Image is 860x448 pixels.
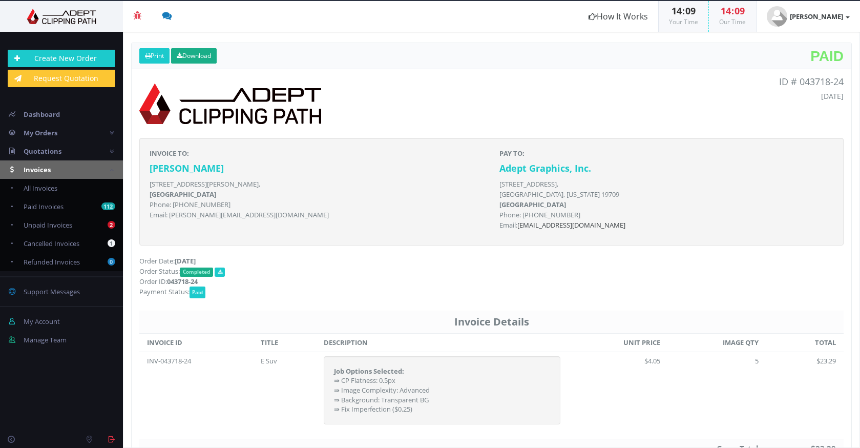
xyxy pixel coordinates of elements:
[721,5,731,17] span: 14
[757,1,860,32] a: [PERSON_NAME]
[790,12,843,21] strong: [PERSON_NAME]
[171,48,217,64] a: Download
[8,70,115,87] a: Request Quotation
[24,184,57,193] span: All Invoices
[24,128,57,137] span: My Orders
[150,179,484,220] p: [STREET_ADDRESS][PERSON_NAME], Phone: [PHONE_NUMBER] Email: [PERSON_NAME][EMAIL_ADDRESS][DOMAIN_N...
[668,352,766,439] td: 5
[150,162,224,174] strong: [PERSON_NAME]
[253,334,316,352] th: TITLE
[180,268,213,277] span: Completed
[8,9,115,24] img: Adept Graphics
[766,334,844,352] th: TOTAL
[517,220,625,230] a: [EMAIL_ADDRESS][DOMAIN_NAME]
[24,220,72,230] span: Unpaid Invoices
[499,77,844,87] p: ID # 043718-24
[24,202,64,211] span: Paid Invoices
[24,287,80,296] span: Support Messages
[324,356,560,424] div: ⇛ CP Flatness: 0.5px ⇛ Image Complexity: Advanced ⇛ Background: Transparent BG ⇛ Fix Imperfection...
[499,92,844,100] h5: [DATE]
[568,352,668,439] td: $4.05
[139,77,321,130] img: logo-print.png
[190,287,205,298] span: Paid
[499,200,566,209] b: [GEOGRAPHIC_DATA]
[668,334,766,352] th: IMAGE QTY
[810,48,844,64] span: Paid
[139,48,170,64] a: Print
[578,1,658,32] a: How It Works
[669,17,698,26] small: Your Time
[101,202,115,210] b: 112
[499,162,591,174] strong: Adept Graphics, Inc.
[24,165,51,174] span: Invoices
[24,147,61,156] span: Quotations
[685,5,696,17] span: 09
[767,6,787,27] img: user_default.jpg
[24,110,60,119] span: Dashboard
[24,239,79,248] span: Cancelled Invoices
[334,366,404,376] strong: Job Options Selected:
[261,356,308,366] div: E Suv
[672,5,682,17] span: 14
[24,335,67,344] span: Manage Team
[108,258,115,266] b: 0
[8,50,115,67] a: Create New Order
[682,5,685,17] span: :
[24,257,80,267] span: Refunded Invoices
[150,149,189,158] strong: INVOICE TO:
[139,334,253,352] th: INVOICE ID
[24,317,60,326] span: My Account
[568,334,668,352] th: UNIT PRICE
[167,277,198,286] strong: 043718-24
[731,5,735,17] span: :
[150,190,216,199] b: [GEOGRAPHIC_DATA]
[139,352,253,439] td: INV-043718-24
[139,311,844,334] th: Invoice Details
[316,334,568,352] th: DESCRIPTION
[499,179,834,230] p: [STREET_ADDRESS], [GEOGRAPHIC_DATA], [US_STATE] 19709 Phone: [PHONE_NUMBER] Email:
[139,256,844,297] p: Order Date: Order Status: Order ID: Payment Status:
[766,352,844,439] td: $23.29
[719,17,746,26] small: Our Time
[108,239,115,247] b: 1
[108,221,115,229] b: 2
[499,149,525,158] strong: PAY TO:
[735,5,745,17] span: 09
[175,256,196,266] strong: [DATE]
